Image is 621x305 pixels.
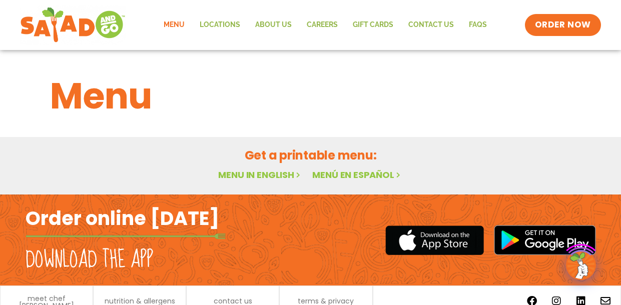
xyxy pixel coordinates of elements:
[50,69,571,123] h1: Menu
[26,233,226,239] img: fork
[156,13,192,36] a: Menu
[50,146,571,164] h2: Get a printable menu:
[248,13,299,36] a: About Us
[535,19,591,31] span: ORDER NOW
[401,13,461,36] a: Contact Us
[20,5,126,45] img: new-SAG-logo-768×292
[299,13,345,36] a: Careers
[461,13,494,36] a: FAQs
[298,297,354,304] a: terms & privacy
[385,224,484,256] img: appstore
[525,14,601,36] a: ORDER NOW
[156,13,494,36] nav: Menu
[312,168,402,181] a: Menú en español
[26,206,219,230] h2: Order online [DATE]
[214,297,252,304] a: contact us
[345,13,401,36] a: GIFT CARDS
[192,13,248,36] a: Locations
[26,246,153,274] h2: Download the app
[105,297,175,304] a: nutrition & allergens
[218,168,302,181] a: Menu in English
[494,225,596,255] img: google_play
